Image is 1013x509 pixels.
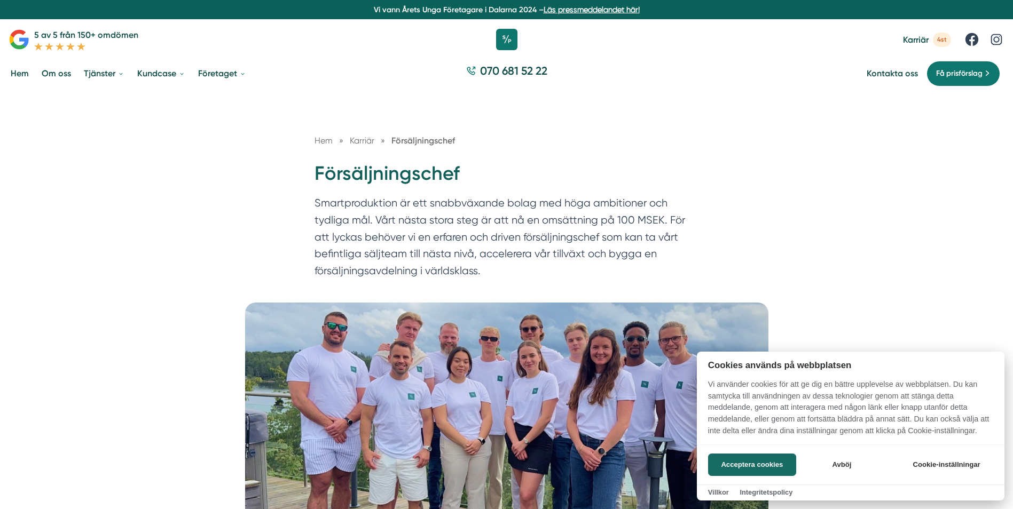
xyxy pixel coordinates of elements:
button: Cookie-inställningar [900,454,993,476]
a: Villkor [708,488,729,496]
button: Avböj [799,454,884,476]
a: Integritetspolicy [740,488,792,496]
button: Acceptera cookies [708,454,796,476]
p: Vi använder cookies för att ge dig en bättre upplevelse av webbplatsen. Du kan samtycka till anvä... [697,379,1004,444]
h2: Cookies används på webbplatsen [697,360,1004,370]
